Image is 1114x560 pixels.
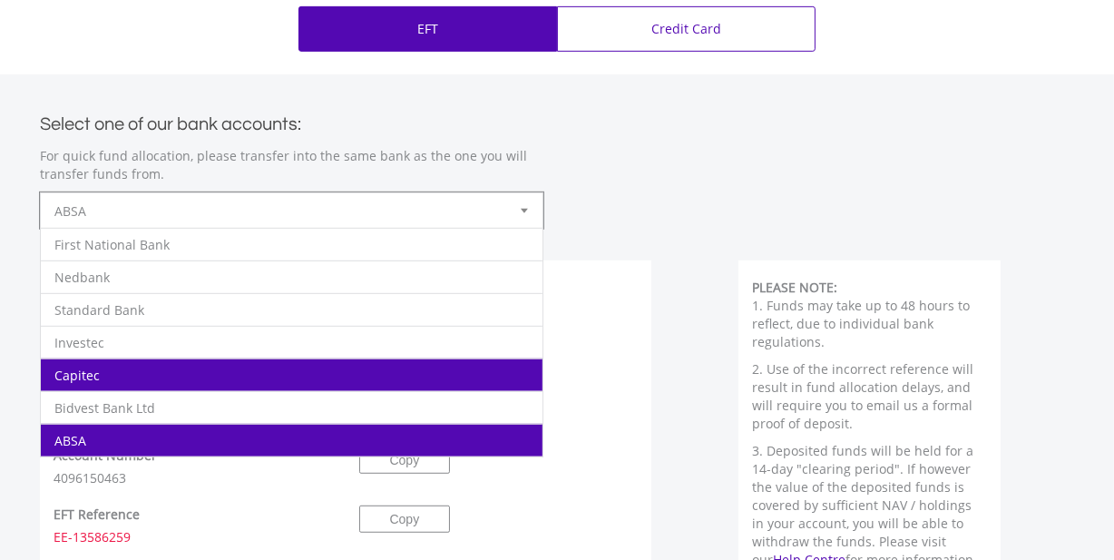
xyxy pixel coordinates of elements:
label: Select one of our bank accounts: [40,109,301,133]
li: Capitec [41,359,542,391]
p: 2. Use of the incorrect reference will result in fund allocation delays, and will require you to ... [752,360,987,433]
li: First National Bank [41,228,542,260]
label: EFT Reference [54,506,140,524]
p: Credit Card [651,20,721,38]
button: Copy [359,447,450,474]
p: EFT [417,20,438,38]
li: Nedbank [41,260,542,293]
p: For quick fund allocation, please transfer into the same bank as the one you will transfer funds ... [40,147,543,183]
span: ABSA [54,193,502,230]
button: Copy [359,506,450,533]
span: EE-13586259 [54,528,131,545]
p: 1. Funds may take up to 48 hours to reflect, due to individual bank regulations. [752,297,987,351]
li: ABSA [41,424,542,457]
span: 4096150463 [54,469,126,486]
li: Investec [41,326,542,359]
li: Bidvest Bank Ltd [41,391,542,424]
b: PLEASE NOTE: [752,279,837,296]
li: Standard Bank [41,293,542,326]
